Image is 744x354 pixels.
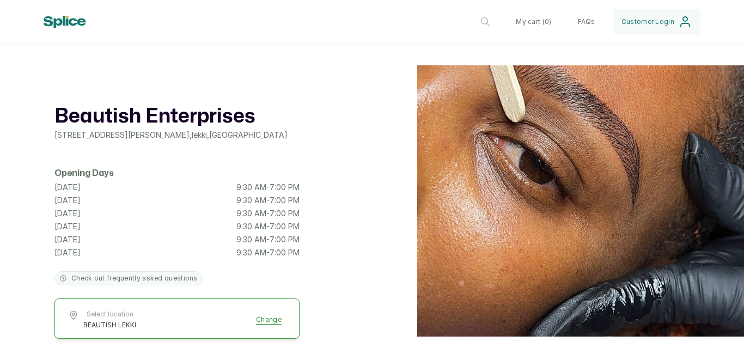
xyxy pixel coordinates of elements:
button: Select locationBEAUTISH LEKKIChange [68,310,286,329]
button: My cart (0) [507,9,560,35]
button: Check out frequently asked questions [54,271,203,285]
span: Select location [83,310,136,319]
h2: Opening Days [54,167,300,180]
p: [DATE] [54,247,81,258]
p: 9:30 AM - 7:00 PM [236,247,300,258]
p: [DATE] [54,182,81,193]
h1: Beautish Enterprises [54,103,300,130]
p: 9:30 AM - 7:00 PM [236,182,300,193]
button: FAQs [569,9,604,35]
p: 9:30 AM - 7:00 PM [236,221,300,232]
button: Customer Login [613,9,700,35]
p: 9:30 AM - 7:00 PM [236,234,300,245]
p: [DATE] [54,234,81,245]
span: Customer Login [621,17,674,26]
p: 9:30 AM - 7:00 PM [236,208,300,219]
p: 9:30 AM - 7:00 PM [236,195,300,206]
p: [DATE] [54,195,81,206]
p: [DATE] [54,221,81,232]
span: BEAUTISH LEKKI [83,321,136,329]
p: [DATE] [54,208,81,219]
p: [STREET_ADDRESS][PERSON_NAME] , lekki , [GEOGRAPHIC_DATA] [54,130,300,141]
